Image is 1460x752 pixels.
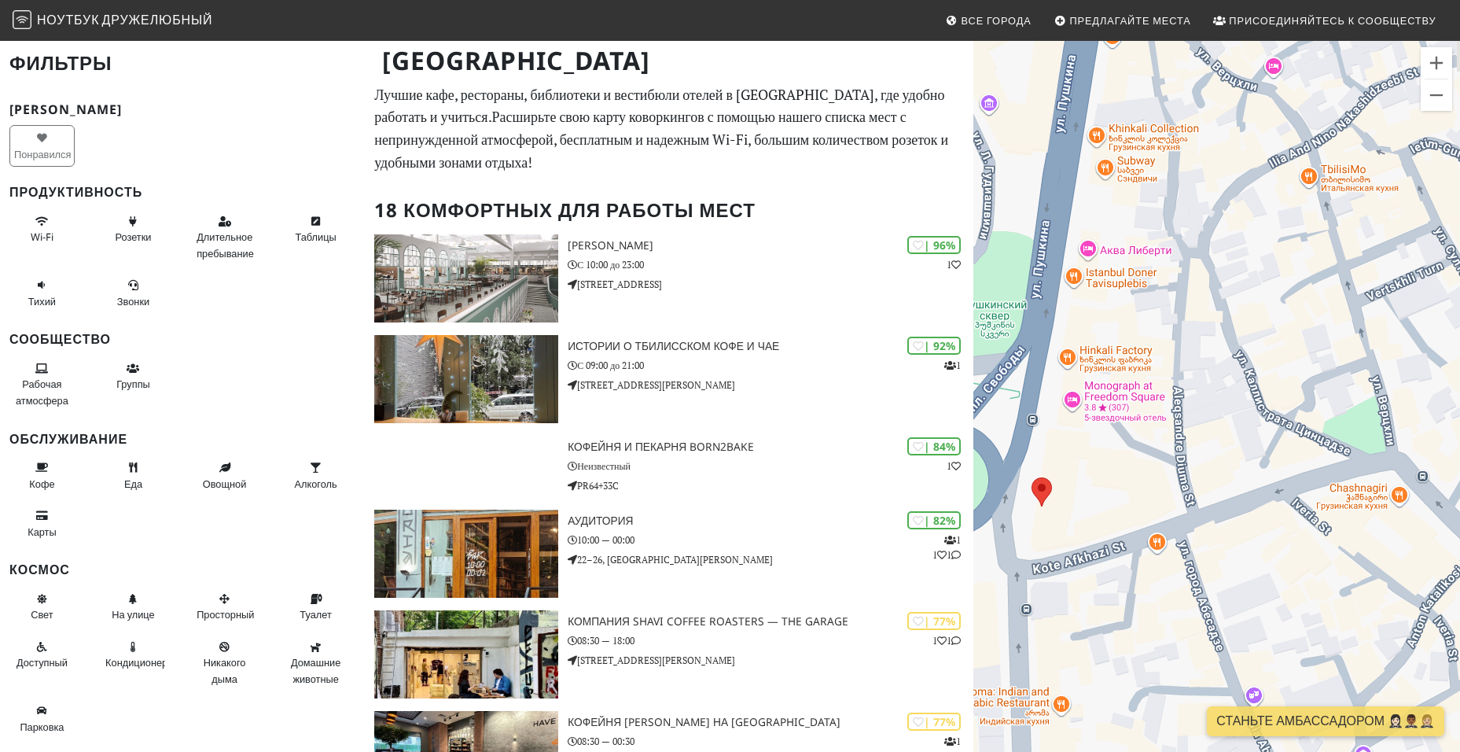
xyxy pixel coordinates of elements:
[124,477,142,491] ya-tr-span: Еда
[283,586,348,628] button: Туалет
[116,377,150,391] span: Групповые таблицы
[365,610,973,699] a: Компания Shavi Coffee Roasters — The Garage | 77% 11 Компания Shavi Coffee Roasters — The Garage ...
[365,234,973,323] a: Базари Орбелиани | 96% 1 [PERSON_NAME] С 10:00 до 23:00 [STREET_ADDRESS]
[365,510,973,598] a: Аудитория | 82% 111 Аудитория 10:00 — 00:00 22–26, [GEOGRAPHIC_DATA][PERSON_NAME]
[9,698,75,739] button: Парковка
[374,510,558,598] img: Аудитория
[1421,79,1452,111] button: Уменьшить
[577,379,735,391] ya-tr-span: [STREET_ADDRESS][PERSON_NAME]
[203,477,247,491] ya-tr-span: Овощной
[9,272,75,314] button: Тихий
[101,11,212,28] ya-tr-span: Дружелюбный
[295,230,336,244] span: Удобные для работы столы
[907,437,961,455] div: | 84%
[101,356,166,397] button: Группы
[577,554,773,566] ya-tr-span: 22–26, [GEOGRAPHIC_DATA][PERSON_NAME]
[9,183,142,201] ya-tr-span: Продуктивность
[365,436,973,497] a: | 84% 1 Кофейня и пекарня Born2Bake Неизвестный PR64+33C
[291,655,340,685] span: Дружелюбный к домашним животным
[31,230,53,244] ya-tr-span: Wi-Fi
[192,634,257,691] button: Никакого дыма
[31,607,53,621] ya-tr-span: Свет
[907,236,961,254] div: | 96%
[204,655,246,685] ya-tr-span: Никакого дыма
[283,634,348,691] button: Домашние животные
[28,294,56,308] span: Тихий
[192,586,257,628] button: Просторный
[300,607,332,621] ya-tr-span: Туалет
[940,6,1038,35] a: Все города
[382,43,650,77] ya-tr-span: [GEOGRAPHIC_DATA]
[16,377,68,407] ya-tr-span: Рабочая атмосфера
[568,716,973,729] h3: Кофейня [PERSON_NAME] на [GEOGRAPHIC_DATA]
[568,239,973,253] h3: [PERSON_NAME]
[374,197,756,223] ya-tr-span: 18 комфортных для работы мест
[947,257,961,272] p: 1
[101,586,166,628] button: На улице
[28,525,56,539] span: Кредитные карты
[29,477,54,491] ya-tr-span: Кофе
[9,455,75,496] button: Кофе
[112,607,154,621] span: Открытая площадка
[1207,6,1442,35] a: Присоединяйтесь к Сообществу
[31,230,53,244] span: Стабильный Wi-Fi
[295,477,337,491] ya-tr-span: Алкоголь
[577,480,619,492] ya-tr-span: PR64+33C
[283,455,348,496] button: Алкоголь
[577,654,735,666] ya-tr-span: [STREET_ADDRESS][PERSON_NAME]
[374,335,558,423] img: Истории о тбилисском кофе и чае
[117,294,149,308] span: Видео/аудиовызовы
[365,335,973,423] a: Истории о тбилисском кофе и чае | 92% 1 Истории о тбилисском кофе и чае С 09:00 до 21:00 [STREET_...
[9,330,111,348] ya-tr-span: Сообщество
[192,208,257,266] button: Длительное пребывание
[105,655,167,669] span: Кондиционированный воздух
[101,455,166,496] button: Еда
[112,607,154,621] ya-tr-span: На улице
[291,655,340,685] ya-tr-span: Домашние животные
[117,294,149,308] ya-tr-span: Звонки
[577,359,644,371] ya-tr-span: С 09:00 до 21:00
[1216,712,1435,729] ya-tr-span: Станьте амбассадором 🤵🏻‍♀️🤵🏾‍♂️🤵🏼‍♀️
[295,230,336,244] ya-tr-span: Таблицы
[13,10,31,29] img: Дружелюбный ноутбук
[907,612,961,630] div: | 77%
[197,230,254,260] ya-tr-span: Длительное пребывание
[115,230,151,244] span: Электрические розетки
[1069,13,1190,28] ya-tr-span: Предлагайте Места
[17,655,68,669] ya-tr-span: Доступный
[568,439,754,454] ya-tr-span: Кофейня и пекарня Born2Bake
[9,634,75,676] button: Доступный
[9,586,75,628] button: Свет
[577,635,634,647] ya-tr-span: 08:30 — 18:00
[577,278,662,290] ya-tr-span: [STREET_ADDRESS]
[907,511,961,529] div: | 82%
[577,735,634,747] ya-tr-span: 08:30 — 00:30
[115,230,151,244] ya-tr-span: Розетки
[37,11,100,28] ya-tr-span: Ноутбук
[962,13,1032,28] ya-tr-span: Все города
[116,377,150,391] ya-tr-span: Группы
[907,713,961,731] div: | 77%
[568,513,633,528] ya-tr-span: Аудитория
[101,634,166,676] button: Кондиционер
[577,460,631,472] ya-tr-span: Неизвестный
[20,720,64,734] ya-tr-span: Парковка
[947,459,961,474] p: 1
[9,503,75,544] button: Карты
[101,208,166,250] button: Розетки
[577,534,634,546] ya-tr-span: 10:00 — 00:00
[932,533,961,562] p: 1 1 1
[1421,47,1452,79] button: Увеличить
[1229,13,1436,28] ya-tr-span: Присоединяйтесь к Сообществу
[197,607,254,621] ya-tr-span: Просторный
[568,614,848,629] ya-tr-span: Компания Shavi Coffee Roasters — The Garage
[944,358,961,373] p: 1
[9,208,75,250] button: Wi-Fi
